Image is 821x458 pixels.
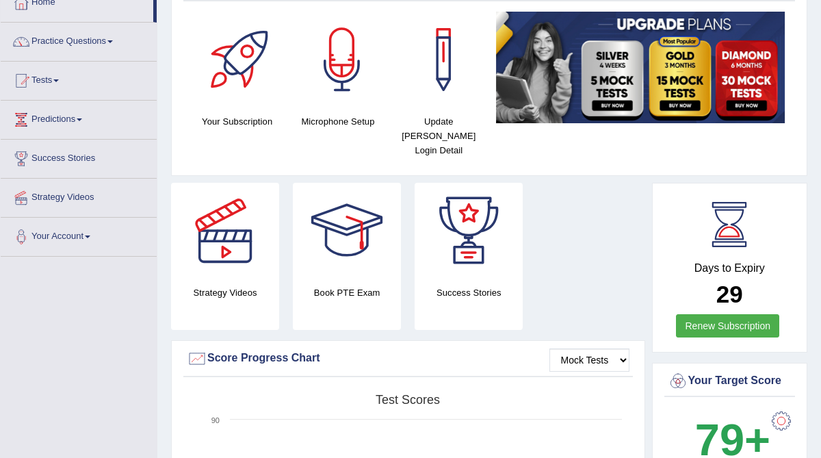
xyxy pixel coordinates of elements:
h4: Days to Expiry [668,262,792,275]
div: Your Target Score [668,371,792,392]
a: Strategy Videos [1,179,157,213]
h4: Strategy Videos [171,285,279,300]
img: small5.jpg [496,12,785,123]
h4: Update [PERSON_NAME] Login Detail [395,114,482,157]
h4: Microphone Setup [294,114,381,129]
a: Predictions [1,101,157,135]
a: Renew Subscription [676,314,779,338]
div: Score Progress Chart [187,348,629,369]
b: 29 [716,281,743,307]
h4: Your Subscription [194,114,281,129]
a: Your Account [1,218,157,252]
a: Success Stories [1,140,157,174]
tspan: Test scores [376,393,440,407]
text: 90 [211,416,220,424]
a: Practice Questions [1,23,157,57]
h4: Book PTE Exam [293,285,401,300]
h4: Success Stories [415,285,523,300]
a: Tests [1,62,157,96]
